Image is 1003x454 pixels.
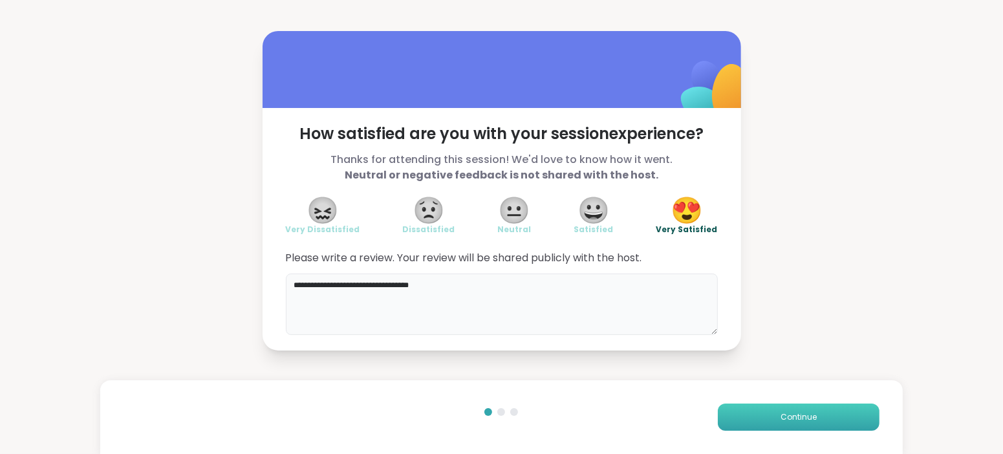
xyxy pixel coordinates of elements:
[781,411,817,423] span: Continue
[574,224,614,235] span: Satisfied
[413,199,445,222] span: 😟
[286,124,718,144] span: How satisfied are you with your session experience?
[498,224,532,235] span: Neutral
[499,199,531,222] span: 😐
[307,199,339,222] span: 😖
[286,152,718,183] span: Thanks for attending this session! We'd love to know how it went.
[656,224,718,235] span: Very Satisfied
[345,168,658,182] b: Neutral or negative feedback is not shared with the host.
[403,224,455,235] span: Dissatisfied
[286,224,360,235] span: Very Dissatisfied
[286,250,718,266] span: Please write a review. Your review will be shared publicly with the host.
[718,404,879,431] button: Continue
[577,199,610,222] span: 😀
[671,199,703,222] span: 😍
[651,27,779,156] img: ShareWell Logomark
